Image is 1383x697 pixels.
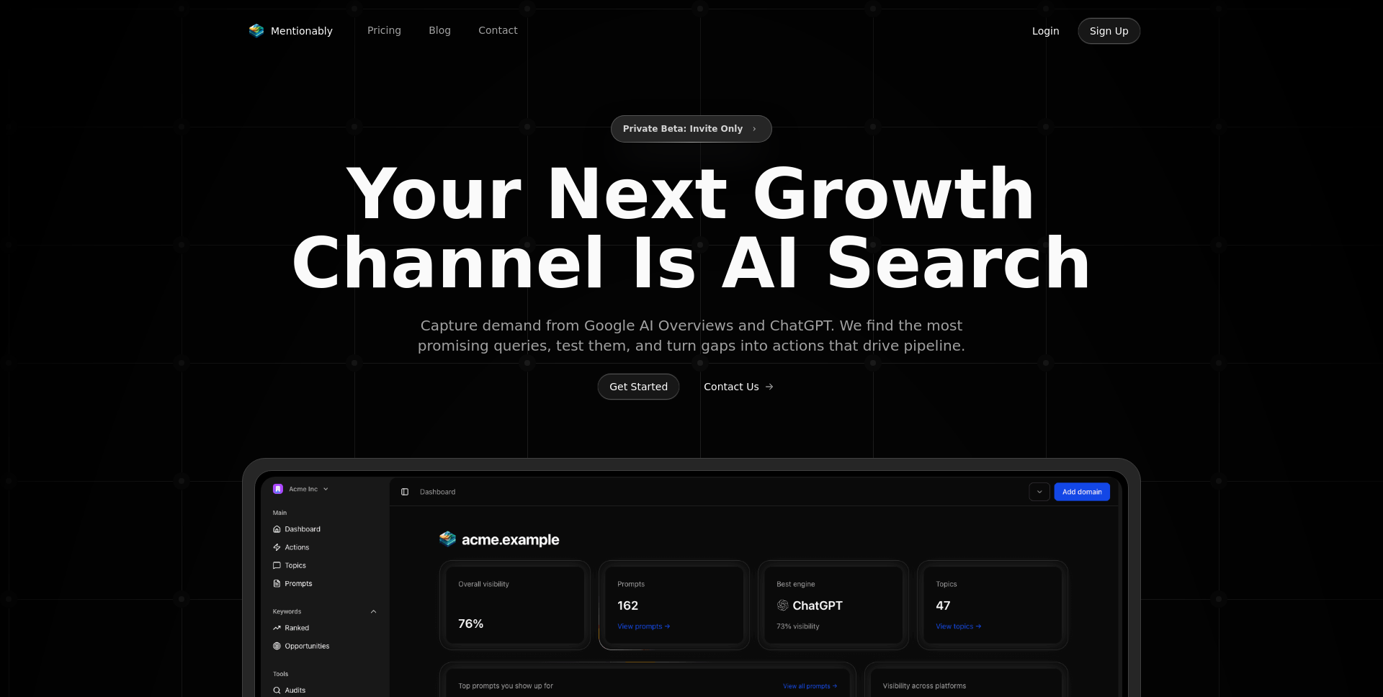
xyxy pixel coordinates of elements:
a: Pricing [356,19,413,42]
button: Private Beta: Invite Only [611,115,773,143]
span: Mentionably [271,24,333,38]
span: Your Next Growth Channel Is AI Search [277,160,1106,298]
img: Mentionably logo [248,24,265,38]
a: Blog [417,19,462,42]
a: Contact [467,19,529,42]
a: Mentionably [242,21,339,41]
button: Login [1020,17,1072,45]
button: Get Started [597,373,680,400]
span: Private Beta: Invite Only [623,120,743,138]
button: Contact Us [691,373,785,400]
span: Contact Us [704,379,758,394]
span: Capture demand from Google AI Overviews and ChatGPT. We find the most promising queries, test the... [415,315,968,356]
button: Sign Up [1078,17,1141,45]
